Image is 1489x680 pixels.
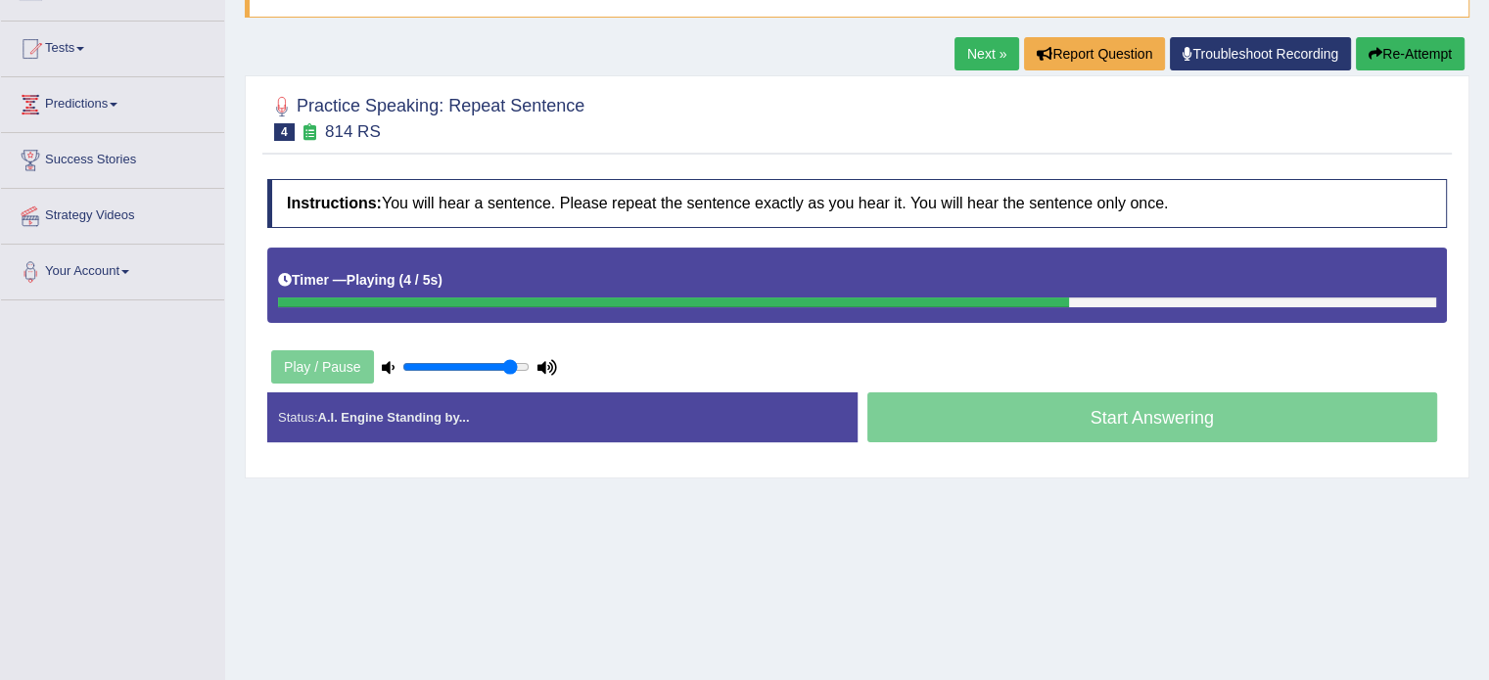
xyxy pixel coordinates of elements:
small: 814 RS [325,122,381,141]
a: Success Stories [1,133,224,182]
div: Status: [267,392,858,442]
small: Exam occurring question [300,123,320,142]
a: Troubleshoot Recording [1170,37,1351,70]
a: Strategy Videos [1,189,224,238]
a: Your Account [1,245,224,294]
a: Tests [1,22,224,70]
span: 4 [274,123,295,141]
strong: A.I. Engine Standing by... [317,410,469,425]
b: ( [398,272,403,288]
b: ) [438,272,442,288]
h5: Timer — [278,273,442,288]
h2: Practice Speaking: Repeat Sentence [267,92,584,141]
button: Re-Attempt [1356,37,1465,70]
h4: You will hear a sentence. Please repeat the sentence exactly as you hear it. You will hear the se... [267,179,1447,228]
button: Report Question [1024,37,1165,70]
a: Predictions [1,77,224,126]
b: Instructions: [287,195,382,211]
b: 4 / 5s [403,272,438,288]
b: Playing [347,272,396,288]
a: Next » [954,37,1019,70]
